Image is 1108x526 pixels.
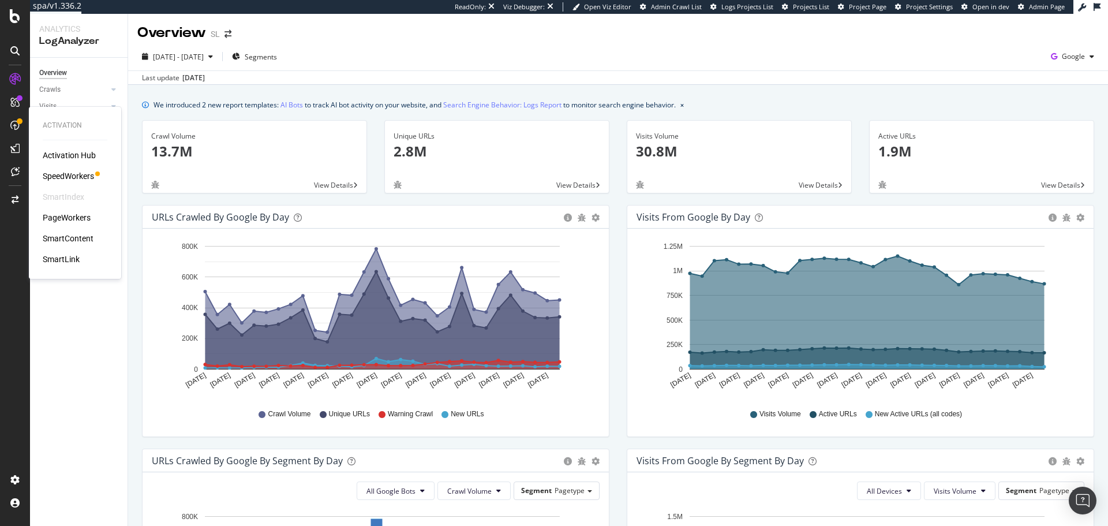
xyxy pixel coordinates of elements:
div: URLs Crawled by Google By Segment By Day [152,455,343,467]
div: Overview [137,23,206,43]
text: [DATE] [815,371,839,389]
svg: A chart. [637,238,1080,398]
text: 750K [667,292,683,300]
div: LogAnalyzer [39,35,118,48]
button: Crawl Volume [437,482,511,500]
text: [DATE] [257,371,280,389]
span: View Details [556,180,596,190]
a: PageWorkers [43,212,91,223]
div: Last update [142,73,205,83]
div: info banner [142,99,1094,111]
text: [DATE] [429,371,452,389]
text: [DATE] [864,371,888,389]
div: bug [578,214,586,222]
text: 1.5M [667,513,683,521]
span: Open in dev [972,2,1009,11]
div: circle-info [564,214,572,222]
a: Admin Page [1018,2,1065,12]
span: Admin Crawl List [651,2,702,11]
a: Admin Crawl List [640,2,702,12]
div: Visits [39,100,57,113]
p: 1.9M [878,141,1085,161]
text: 800K [182,513,198,521]
text: 0 [194,365,198,374]
button: Google [1046,47,1099,66]
div: Overview [39,67,67,79]
text: 500K [667,316,683,324]
div: SpeedWorkers [43,170,94,182]
text: [DATE] [914,371,937,389]
text: [DATE] [478,371,501,389]
text: [DATE] [889,371,912,389]
div: gear [592,214,600,222]
span: Segments [245,52,277,62]
button: Segments [227,47,282,66]
text: 250K [667,341,683,349]
text: [DATE] [526,371,549,389]
div: Viz Debugger: [503,2,545,12]
text: 1M [673,267,683,275]
span: View Details [1041,180,1080,190]
p: 30.8M [636,141,843,161]
div: Analytics [39,23,118,35]
span: Google [1062,51,1085,61]
text: [DATE] [209,371,232,389]
div: Visits from Google by day [637,211,750,223]
div: SL [211,28,220,40]
p: 2.8M [394,141,600,161]
span: [DATE] - [DATE] [153,52,204,62]
span: Project Page [849,2,886,11]
div: gear [1076,457,1084,465]
span: Crawl Volume [268,409,310,419]
a: Open Viz Editor [572,2,631,12]
span: All Devices [867,486,902,496]
div: SmartContent [43,233,93,244]
span: Admin Page [1029,2,1065,11]
span: Visits Volume [759,409,801,419]
div: bug [1062,214,1070,222]
text: [DATE] [742,371,765,389]
div: SmartIndex [43,191,84,203]
span: Active URLs [819,409,857,419]
a: Projects List [782,2,829,12]
span: All Google Bots [366,486,415,496]
span: New URLs [451,409,484,419]
span: Pagetype [555,486,585,495]
text: [DATE] [453,371,476,389]
a: Overview [39,67,119,79]
text: 800K [182,243,198,251]
div: Crawls [39,84,61,96]
div: Visits Volume [636,131,843,141]
svg: A chart. [152,238,596,398]
div: Active URLs [878,131,1085,141]
text: [DATE] [963,371,986,389]
span: Crawl Volume [447,486,492,496]
text: [DATE] [718,371,741,389]
span: Segment [1006,486,1036,495]
span: Projects List [793,2,829,11]
span: Pagetype [1039,486,1069,495]
div: bug [394,181,402,189]
button: All Google Bots [357,482,435,500]
text: [DATE] [282,371,305,389]
div: bug [578,457,586,465]
a: Project Page [838,2,886,12]
div: bug [878,181,886,189]
div: Activation [43,121,107,130]
a: Search Engine Behavior: Logs Report [443,99,562,111]
text: [DATE] [1011,371,1034,389]
text: [DATE] [380,371,403,389]
div: bug [151,181,159,189]
div: [DATE] [182,73,205,83]
button: Visits Volume [924,482,995,500]
div: URLs Crawled by Google by day [152,211,289,223]
span: New Active URLs (all codes) [875,409,962,419]
div: Open Intercom Messenger [1069,487,1096,514]
div: SmartLink [43,253,80,265]
span: Warning Crawl [388,409,433,419]
text: [DATE] [767,371,790,389]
